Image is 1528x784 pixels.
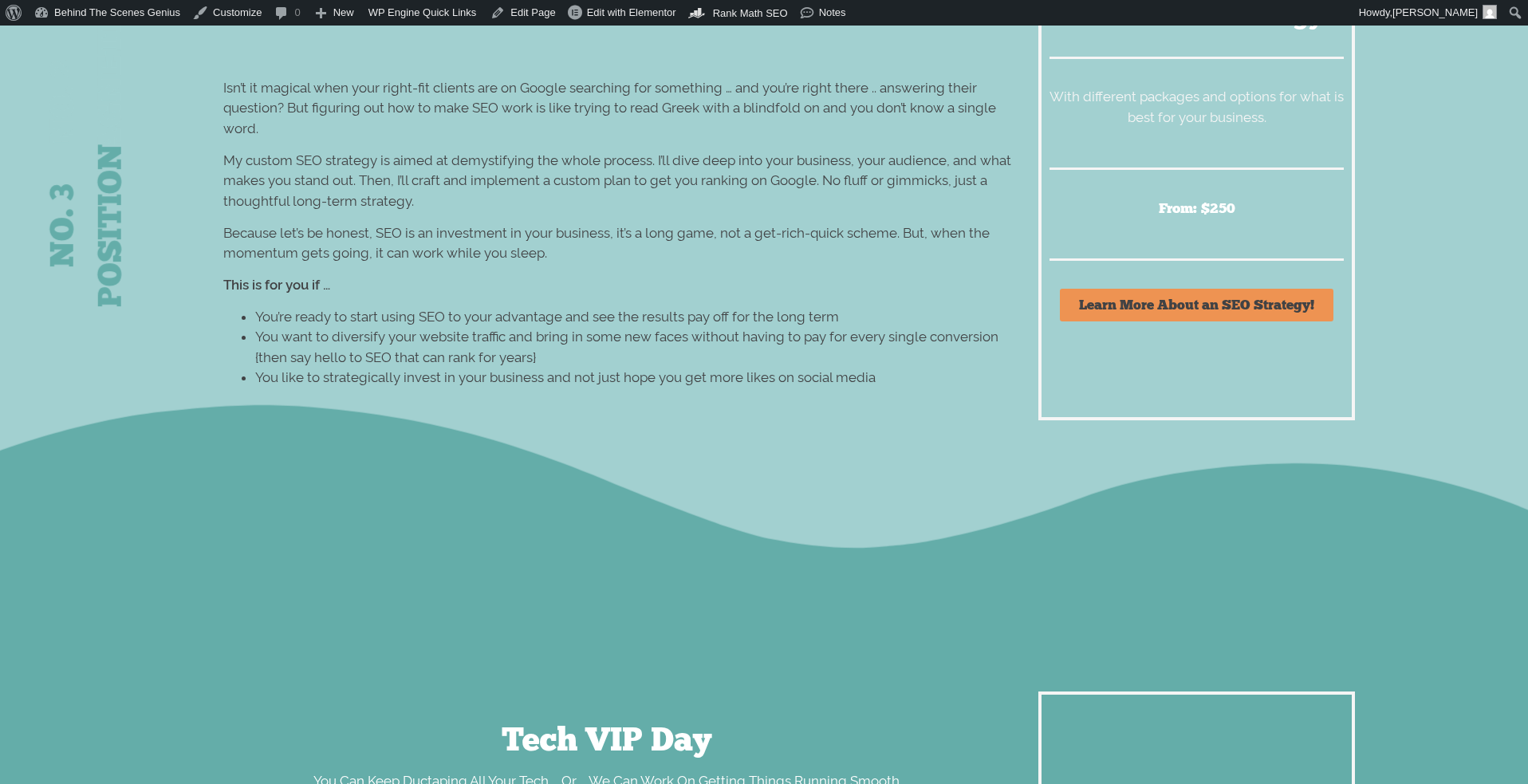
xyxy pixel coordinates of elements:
span: You want to diversify your website traffic and bring in some new faces without having to pay for ... [255,329,998,365]
span: You like to strategically invest in your business and not just hope you get more likes on social ... [255,369,876,385]
span: Edit with Elementor [587,6,676,18]
h2: Custom SEO Strategy [1050,5,1344,29]
span: Learn More About an SEO Strategy! [1079,298,1314,312]
span: Isn’t it magical when your right-fit clients are on Google searching for something … and you’re r... [223,80,996,136]
span: [PERSON_NAME] [1392,6,1478,18]
p: No. 2 Magnetize [38,18,134,186]
span: From: $250 [1159,199,1235,217]
span: My custom SEO strategy is aimed at demystifying the whole process. I’ll dive deep into your busin... [223,152,1011,209]
a: Learn More About an SEO Strategy! [1060,289,1333,321]
span: Rank Math SEO [713,7,788,19]
h2: Tech VIP Day [191,723,1022,755]
b: This is for you if … [223,277,330,293]
span: With different packages and options for what is best for your business. [1050,89,1344,125]
span: Because let’s be honest, SEO is an investment in your business, it’s a long game, not a get-rich-... [223,225,990,262]
p: No. 3 Position [38,141,134,309]
span: You’re ready to start using SEO to your advantage and see the results pay off for the long term [255,309,839,325]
